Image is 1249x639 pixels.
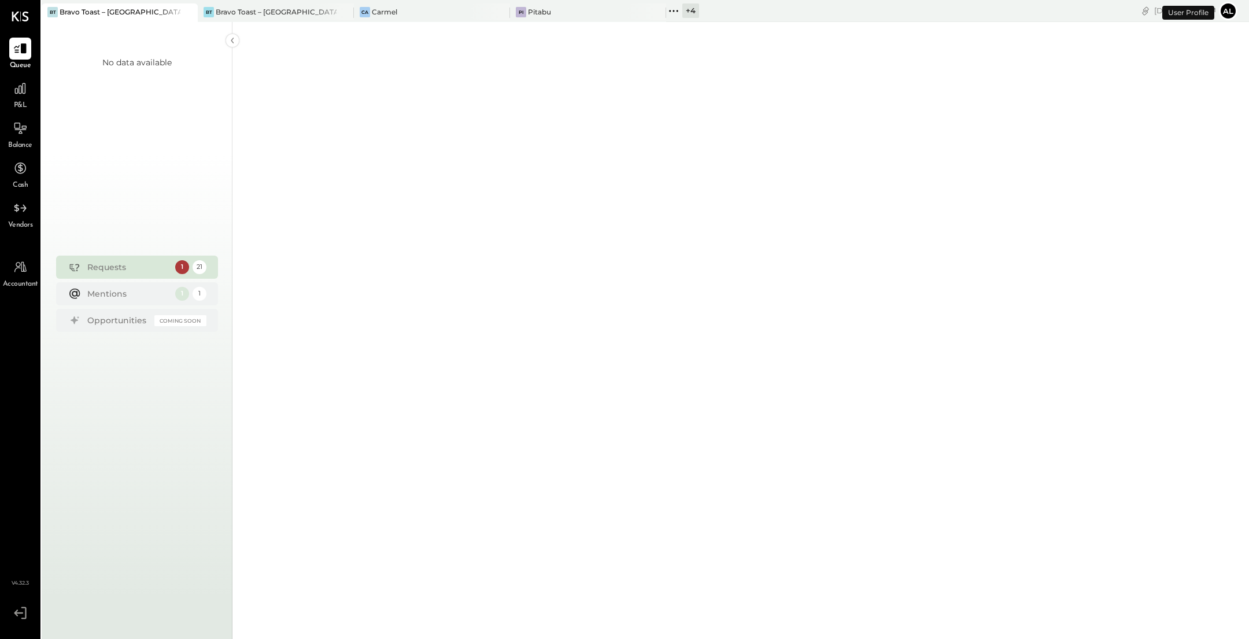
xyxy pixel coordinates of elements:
div: Requests [87,261,169,273]
div: Pi [516,7,526,17]
div: 1 [193,287,206,301]
a: Balance [1,117,40,151]
div: Coming Soon [154,315,206,326]
div: 1 [175,260,189,274]
div: User Profile [1162,6,1214,20]
a: Queue [1,38,40,71]
span: Queue [10,61,31,71]
span: Cash [13,180,28,191]
span: Accountant [3,279,38,290]
div: Bravo Toast – [GEOGRAPHIC_DATA] [60,7,180,17]
div: No data available [102,57,172,68]
a: Cash [1,157,40,191]
div: copy link [1140,5,1151,17]
div: 1 [175,287,189,301]
div: + 4 [682,3,699,18]
div: Opportunities [87,315,149,326]
div: 21 [193,260,206,274]
div: BT [204,7,214,17]
div: Pitabu [528,7,551,17]
div: Bravo Toast – [GEOGRAPHIC_DATA] [216,7,337,17]
div: Mentions [87,288,169,300]
div: [DATE] [1154,5,1216,16]
span: Balance [8,141,32,151]
span: Vendors [8,220,33,231]
div: Ca [360,7,370,17]
button: Al [1219,2,1237,20]
a: P&L [1,77,40,111]
a: Vendors [1,197,40,231]
a: Accountant [1,256,40,290]
span: P&L [14,101,27,111]
div: Carmel [372,7,397,17]
div: BT [47,7,58,17]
